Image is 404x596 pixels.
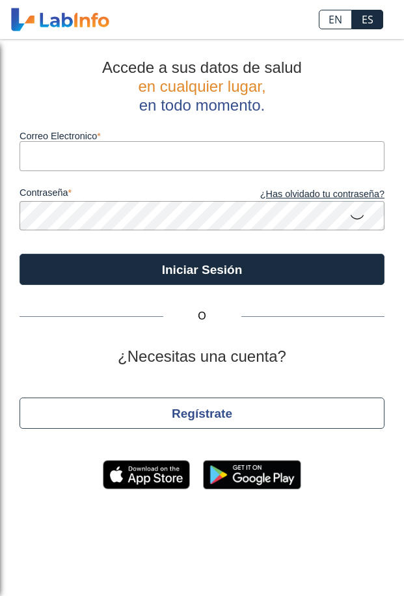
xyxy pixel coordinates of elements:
[139,96,265,114] span: en todo momento.
[319,10,352,29] a: EN
[20,254,384,285] button: Iniciar Sesión
[20,398,384,429] button: Regístrate
[288,545,390,582] iframe: Help widget launcher
[138,77,265,95] span: en cualquier lugar,
[20,347,384,366] h2: ¿Necesitas una cuenta?
[163,308,241,324] span: O
[102,59,302,76] span: Accede a sus datos de salud
[202,187,385,202] a: ¿Has olvidado tu contraseña?
[20,131,384,141] label: Correo Electronico
[20,187,202,202] label: contraseña
[352,10,383,29] a: ES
